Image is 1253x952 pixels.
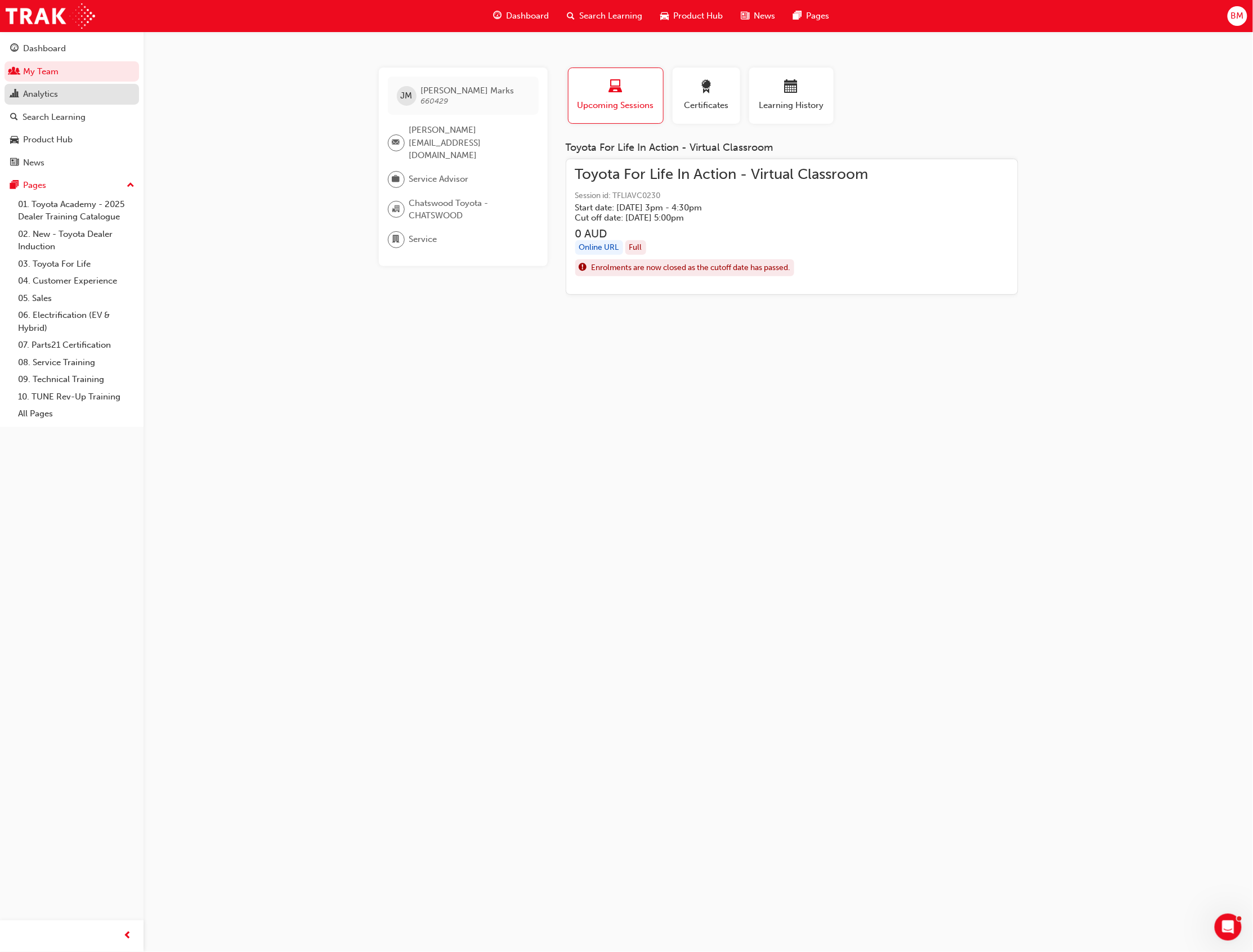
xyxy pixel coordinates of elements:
[609,80,623,95] span: laptop-icon
[14,226,139,255] a: 02. New - Toyota Dealer Induction
[392,232,400,247] span: department-icon
[732,5,785,28] a: news-iconNews
[23,179,46,192] div: Pages
[577,99,655,112] span: Upcoming Sessions
[5,152,139,173] a: News
[741,9,750,23] span: news-icon
[14,196,139,226] a: 01. Toyota Academy - 2025 Dealer Training Catalogue
[14,336,139,354] a: 07. Parts21 Certification
[5,129,139,150] a: Product Hub
[785,5,839,28] a: pages-iconPages
[6,3,95,29] img: Trak
[5,36,139,175] button: DashboardMy TeamAnalyticsSearch LearningProduct HubNews
[575,203,851,213] h5: Start date: [DATE] 3pm - 4:30pm
[575,168,869,181] span: Toyota For Life In Action - Virtual Classroom
[625,240,646,255] div: Full
[5,38,139,59] a: Dashboard
[23,111,86,124] div: Search Learning
[566,142,1018,154] div: Toyota For Life In Action - Virtual Classroom
[785,80,798,95] span: calendar-icon
[421,86,514,96] span: [PERSON_NAME] Marks
[567,9,575,23] span: search-icon
[5,175,139,196] button: Pages
[14,405,139,423] a: All Pages
[10,113,18,123] span: search-icon
[5,84,139,105] a: Analytics
[507,10,549,23] span: Dashboard
[652,5,732,28] a: car-iconProduct Hub
[749,68,834,124] button: Learning History
[23,156,44,169] div: News
[1228,6,1247,26] button: BM
[494,9,502,23] span: guage-icon
[700,80,713,95] span: award-icon
[754,10,776,23] span: News
[14,255,139,273] a: 03. Toyota For Life
[681,99,732,112] span: Certificates
[421,96,449,106] span: 660429
[575,240,623,255] div: Online URL
[14,388,139,406] a: 10. TUNE Rev-Up Training
[10,89,19,100] span: chart-icon
[392,172,400,187] span: briefcase-icon
[575,168,1009,285] a: Toyota For Life In Action - Virtual ClassroomSession id: TFLIAVC0230Start date: [DATE] 3pm - 4:30...
[10,181,19,191] span: pages-icon
[1215,914,1242,941] iframe: Intercom live chat
[485,5,558,28] a: guage-iconDashboard
[14,307,139,336] a: 06. Electrification (EV & Hybrid)
[592,262,790,275] span: Enrolments are now closed as the cutoff date has passed.
[558,5,652,28] a: search-iconSearch Learning
[575,227,869,240] h3: 0 AUD
[10,135,19,145] span: car-icon
[14,290,139,307] a: 05. Sales
[409,197,530,222] span: Chatswood Toyota - CHATSWOOD
[392,202,400,217] span: organisation-icon
[401,89,413,102] span: JM
[392,136,400,150] span: email-icon
[14,272,139,290] a: 04. Customer Experience
[794,9,802,23] span: pages-icon
[14,371,139,388] a: 09. Technical Training
[807,10,830,23] span: Pages
[5,107,139,128] a: Search Learning
[580,10,643,23] span: Search Learning
[409,233,437,246] span: Service
[579,261,587,275] span: exclaim-icon
[1231,10,1244,23] span: BM
[758,99,825,112] span: Learning History
[409,173,469,186] span: Service Advisor
[127,178,135,193] span: up-icon
[14,354,139,371] a: 08. Service Training
[10,67,19,77] span: people-icon
[23,88,58,101] div: Analytics
[124,929,132,944] span: prev-icon
[23,133,73,146] div: Product Hub
[575,213,851,223] h5: Cut off date: [DATE] 5:00pm
[568,68,664,124] button: Upcoming Sessions
[23,42,66,55] div: Dashboard
[575,190,869,203] span: Session id: TFLIAVC0230
[661,9,669,23] span: car-icon
[674,10,723,23] span: Product Hub
[5,61,139,82] a: My Team
[409,124,530,162] span: [PERSON_NAME][EMAIL_ADDRESS][DOMAIN_NAME]
[10,44,19,54] span: guage-icon
[673,68,740,124] button: Certificates
[10,158,19,168] span: news-icon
